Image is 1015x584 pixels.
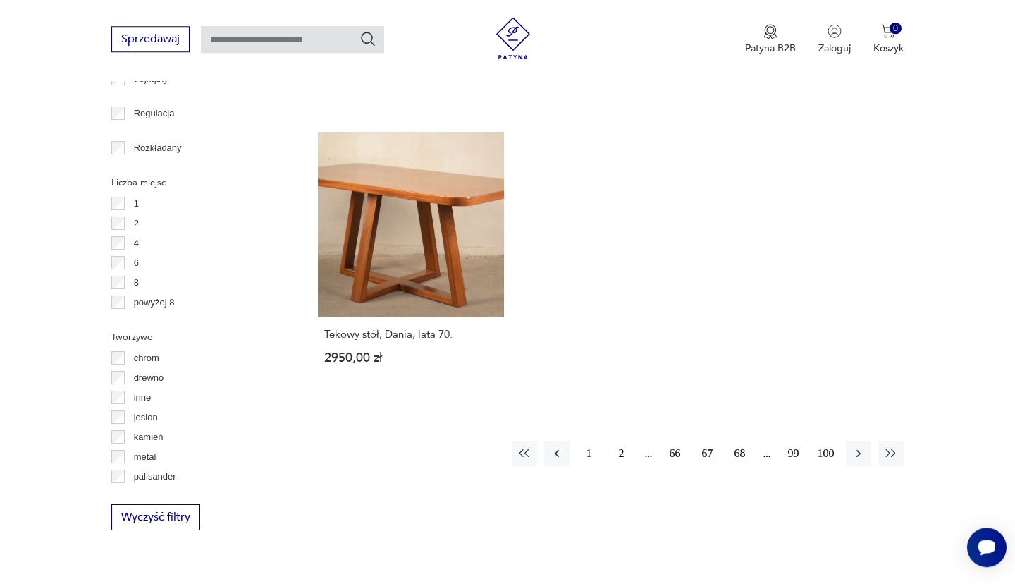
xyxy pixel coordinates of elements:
[359,30,376,47] button: Szukaj
[318,132,503,391] a: Tekowy stół, Dania, lata 70.Tekowy stół, Dania, lata 70.2950,00 zł
[609,441,634,466] button: 2
[111,329,284,345] p: Tworzywo
[134,140,182,156] p: Rozkładany
[663,441,688,466] button: 66
[134,216,139,231] p: 2
[134,236,139,251] p: 4
[873,42,904,55] p: Koszyk
[134,295,175,310] p: powyżej 8
[577,441,602,466] button: 1
[781,441,806,466] button: 99
[763,24,777,39] img: Ikona medalu
[492,17,534,59] img: Patyna - sklep z meblami i dekoracjami vintage
[134,196,139,212] p: 1
[111,35,190,45] a: Sprzedawaj
[134,430,164,445] p: kamień
[134,410,158,425] p: jesion
[134,449,156,465] p: metal
[813,441,839,466] button: 100
[111,175,284,190] p: Liczba miejsc
[745,24,796,55] a: Ikona medaluPatyna B2B
[134,370,164,386] p: drewno
[111,504,200,530] button: Wyczyść filtry
[745,42,796,55] p: Patyna B2B
[134,351,159,366] p: chrom
[324,329,497,341] h3: Tekowy stół, Dania, lata 70.
[727,441,753,466] button: 68
[745,24,796,55] button: Patyna B2B
[134,275,139,291] p: 8
[818,42,851,55] p: Zaloguj
[134,469,176,485] p: palisander
[695,441,720,466] button: 67
[828,24,842,38] img: Ikonka użytkownika
[134,390,152,406] p: inne
[134,106,175,121] p: Regulacja
[967,528,1007,567] iframe: Smartsupp widget button
[111,26,190,52] button: Sprzedawaj
[873,24,904,55] button: 0Koszyk
[890,23,902,35] div: 0
[324,70,497,82] p: 576,00 zł
[881,24,895,38] img: Ikona koszyka
[818,24,851,55] button: Zaloguj
[324,352,497,364] p: 2950,00 zł
[134,255,139,271] p: 6
[134,489,162,504] p: sklejka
